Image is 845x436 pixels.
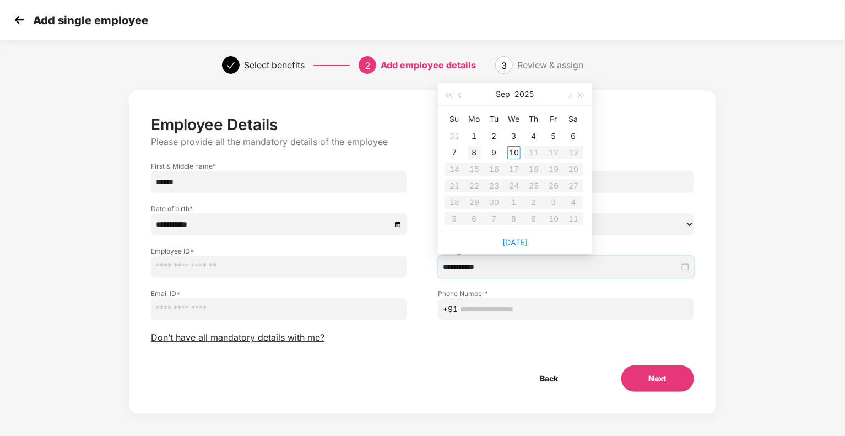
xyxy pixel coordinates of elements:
div: 10 [507,146,521,159]
div: 2 [487,130,501,143]
label: Employee ID [151,246,407,256]
td: 2025-09-10 [504,144,524,161]
td: 2025-09-08 [464,144,484,161]
label: Date of birth [151,204,407,213]
span: 2 [365,60,370,71]
td: 2025-09-02 [484,128,504,144]
p: Employee Details [151,115,694,134]
td: 2025-09-01 [464,128,484,144]
a: [DATE] [502,238,528,247]
label: Phone Number [438,289,694,298]
th: Tu [484,110,504,128]
td: 2025-08-31 [445,128,464,144]
td: 2025-09-04 [524,128,544,144]
div: 8 [468,146,481,159]
span: +91 [443,303,458,315]
th: Sa [564,110,583,128]
div: 4 [527,130,540,143]
th: Fr [544,110,564,128]
td: 2025-09-05 [544,128,564,144]
div: Add employee details [381,56,476,74]
div: 3 [507,130,521,143]
th: Su [445,110,464,128]
td: 2025-09-09 [484,144,504,161]
td: 2025-09-07 [445,144,464,161]
th: Th [524,110,544,128]
div: 7 [448,146,461,159]
label: First & Middle name [151,162,407,171]
div: 9 [487,146,501,159]
div: Review & assign [517,56,583,74]
div: Select benefits [244,56,305,74]
img: svg+xml;base64,PHN2ZyB4bWxucz0iaHR0cDovL3d3dy53My5vcmcvMjAwMC9zdmciIHdpZHRoPSIzMCIgaGVpZ2h0PSIzMC... [11,12,28,28]
p: Add single employee [33,14,148,27]
button: 2025 [515,83,534,105]
span: Don’t have all mandatory details with me? [151,332,324,343]
button: Back [513,365,586,392]
button: Next [621,365,694,392]
span: check [226,61,235,70]
label: Email ID [151,289,407,298]
th: We [504,110,524,128]
td: 2025-09-03 [504,128,524,144]
div: 31 [448,130,461,143]
p: Please provide all the mandatory details of the employee [151,136,694,148]
button: Sep [496,83,511,105]
div: 5 [547,130,560,143]
div: 1 [468,130,481,143]
span: 3 [501,60,507,71]
th: Mo [464,110,484,128]
td: 2025-09-06 [564,128,583,144]
div: 6 [567,130,580,143]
